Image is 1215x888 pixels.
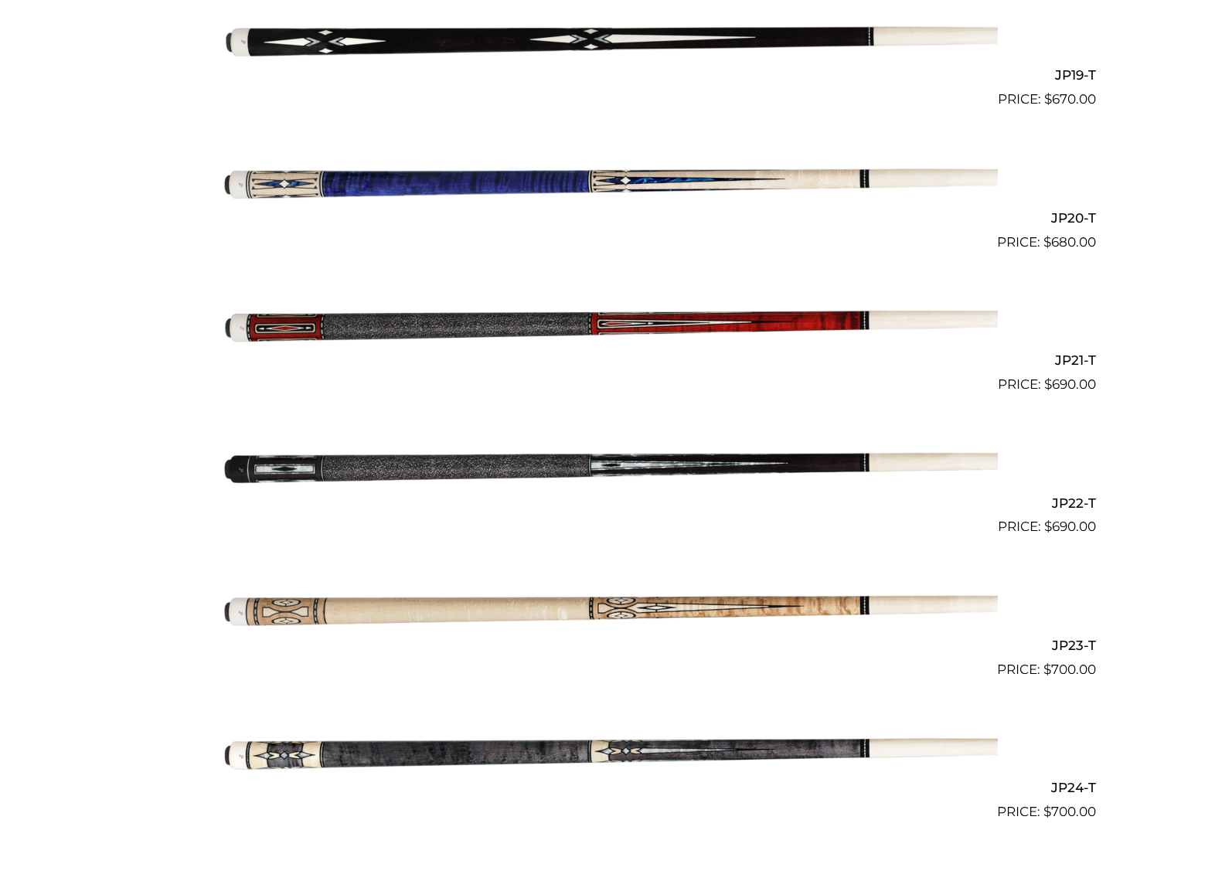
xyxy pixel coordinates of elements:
h2: JP23-T [119,631,1096,659]
img: JP21-T [217,259,998,389]
h2: JP20-T [119,203,1096,232]
bdi: 700.00 [1043,662,1096,677]
a: JP21-T $690.00 [119,259,1096,395]
a: JP23-T $700.00 [119,543,1096,679]
img: JP22-T [217,401,998,531]
img: JP24-T [217,686,998,816]
span: $ [1044,376,1052,392]
img: JP23-T [217,543,998,673]
h2: JP21-T [119,346,1096,375]
h2: JP22-T [119,488,1096,517]
a: JP24-T $700.00 [119,686,1096,822]
span: $ [1043,234,1051,250]
span: $ [1043,804,1051,819]
a: JP22-T $690.00 [119,401,1096,537]
span: $ [1044,519,1052,534]
bdi: 700.00 [1043,804,1096,819]
h2: JP24-T [119,774,1096,802]
span: $ [1043,662,1051,677]
bdi: 670.00 [1044,91,1096,107]
h2: JP19-T [119,61,1096,90]
a: JP20-T $680.00 [119,116,1096,252]
img: JP20-T [217,116,998,246]
bdi: 690.00 [1044,376,1096,392]
bdi: 680.00 [1043,234,1096,250]
span: $ [1044,91,1052,107]
bdi: 690.00 [1044,519,1096,534]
